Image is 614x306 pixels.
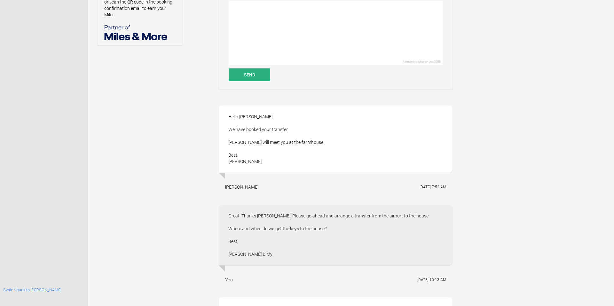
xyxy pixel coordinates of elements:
[229,68,270,81] button: Send
[225,277,233,283] div: You
[420,185,446,189] flynt-date-display: [DATE] 7:52 AM
[104,24,168,40] img: Miles & More
[219,205,453,265] div: Great! Thanks [PERSON_NAME]. Please go ahead and arrange a transfer from the airport to the house...
[225,184,258,190] div: [PERSON_NAME]
[3,287,61,292] a: Switch back to [PERSON_NAME]
[417,278,446,282] flynt-date-display: [DATE] 10:13 AM
[219,106,453,173] div: Hello [PERSON_NAME], We have booked your transfer. [PERSON_NAME] will meet you at the farmhouse. ...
